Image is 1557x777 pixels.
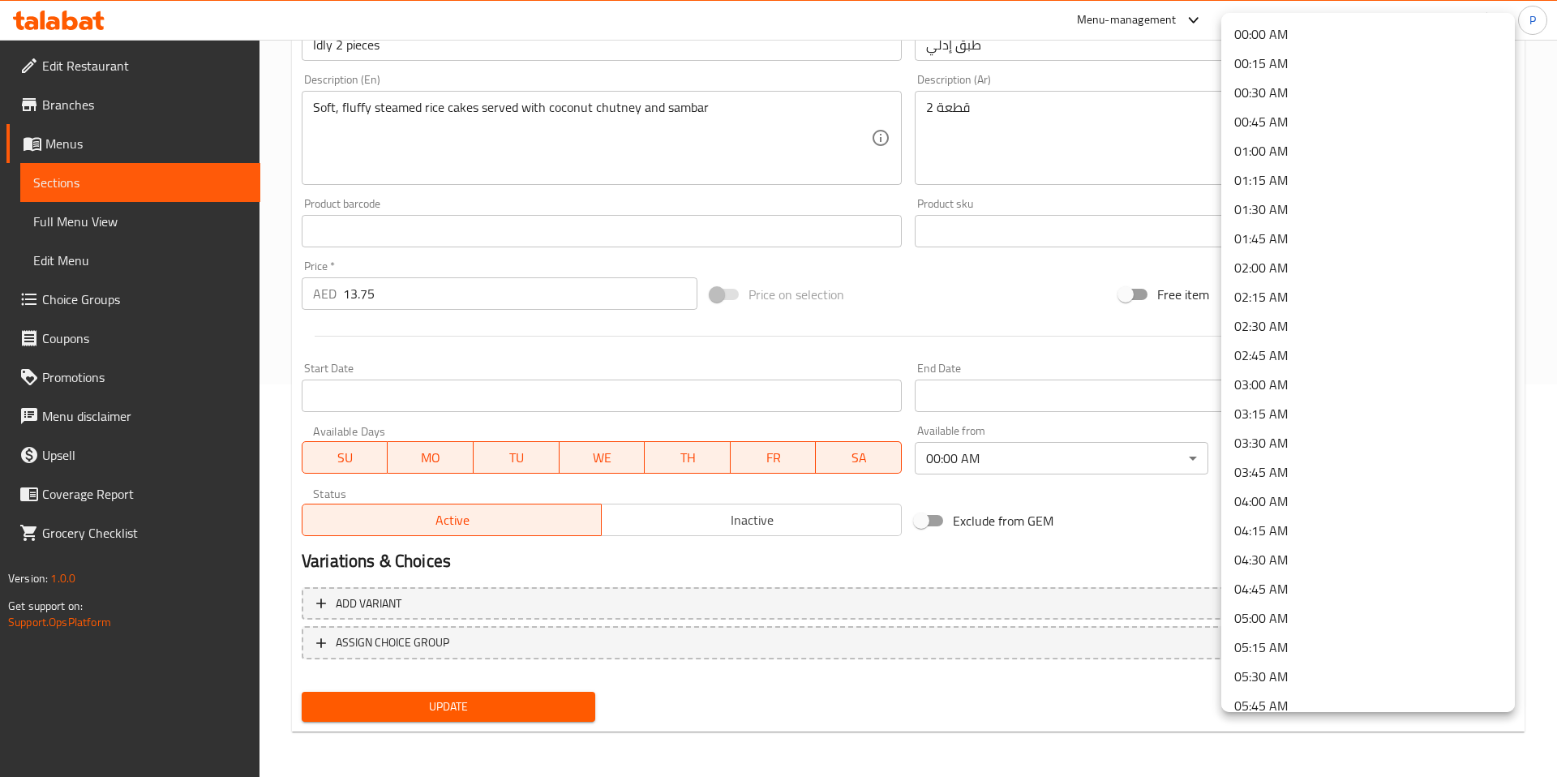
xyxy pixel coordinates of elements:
li: 03:15 AM [1221,399,1515,428]
li: 02:00 AM [1221,253,1515,282]
li: 04:15 AM [1221,516,1515,545]
li: 00:30 AM [1221,78,1515,107]
li: 00:00 AM [1221,19,1515,49]
li: 03:45 AM [1221,457,1515,487]
li: 04:30 AM [1221,545,1515,574]
li: 02:15 AM [1221,282,1515,311]
li: 00:45 AM [1221,107,1515,136]
li: 01:30 AM [1221,195,1515,224]
li: 04:45 AM [1221,574,1515,603]
li: 05:45 AM [1221,691,1515,720]
li: 04:00 AM [1221,487,1515,516]
li: 05:15 AM [1221,633,1515,662]
li: 02:30 AM [1221,311,1515,341]
li: 01:15 AM [1221,165,1515,195]
li: 01:45 AM [1221,224,1515,253]
li: 02:45 AM [1221,341,1515,370]
li: 01:00 AM [1221,136,1515,165]
li: 03:00 AM [1221,370,1515,399]
li: 03:30 AM [1221,428,1515,457]
li: 05:00 AM [1221,603,1515,633]
li: 00:15 AM [1221,49,1515,78]
li: 05:30 AM [1221,662,1515,691]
